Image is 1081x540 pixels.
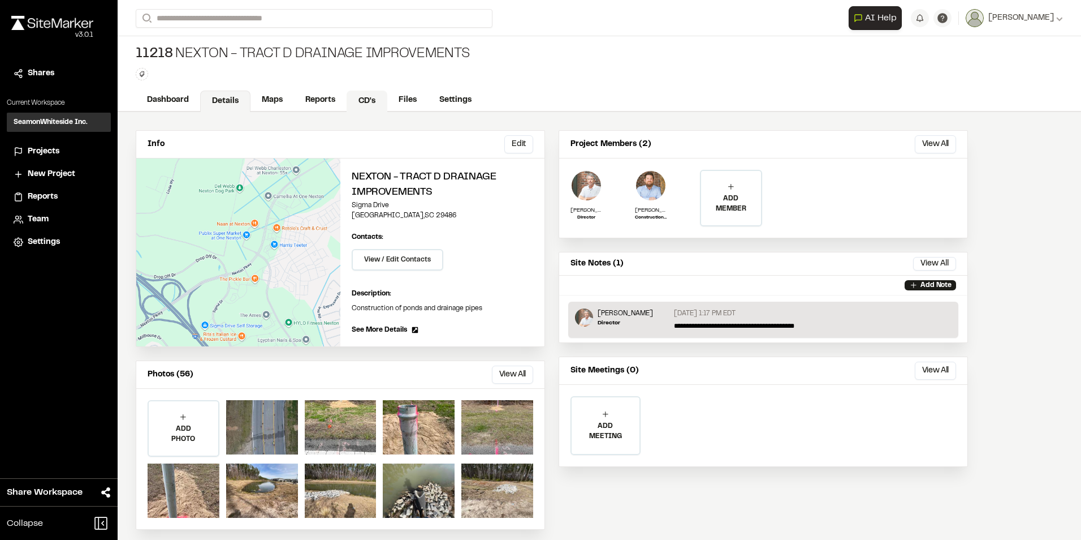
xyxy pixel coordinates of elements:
[352,249,443,271] button: View / Edit Contacts
[136,45,173,63] span: 11218
[136,9,156,28] button: Search
[7,517,43,530] span: Collapse
[14,213,104,226] a: Team
[988,12,1054,24] span: [PERSON_NAME]
[598,308,653,319] p: [PERSON_NAME]
[148,138,165,151] p: Info
[28,67,54,80] span: Shares
[14,145,104,158] a: Projects
[28,236,60,248] span: Settings
[136,89,200,111] a: Dashboard
[352,289,533,299] p: Description:
[28,145,59,158] span: Projects
[598,319,653,327] p: Director
[7,486,83,499] span: Share Workspace
[352,303,533,314] p: Construction of ponds and drainage pipes
[570,258,624,270] p: Site Notes (1)
[14,168,104,181] a: New Project
[352,170,533,200] h2: Nexton - Tract D Drainage Improvements
[149,424,218,444] p: ADD PHOTO
[635,170,667,202] img: Shawn Simons
[504,135,533,153] button: Edit
[915,135,956,153] button: View All
[28,191,58,203] span: Reports
[352,325,407,335] span: See More Details
[492,366,533,384] button: View All
[428,89,483,111] a: Settings
[575,308,593,327] img: Donald Jones
[352,232,383,242] p: Contacts:
[966,9,1063,27] button: [PERSON_NAME]
[701,194,761,214] p: ADD MEMBER
[347,91,387,112] a: CD's
[849,6,902,30] button: Open AI Assistant
[674,308,736,319] p: [DATE] 1:17 PM EDT
[14,236,104,248] a: Settings
[570,215,602,221] p: Director
[915,362,956,380] button: View All
[14,191,104,203] a: Reports
[849,6,906,30] div: Open AI Assistant
[11,16,93,30] img: rebrand.png
[250,89,294,111] a: Maps
[14,67,104,80] a: Shares
[136,68,148,80] button: Edit Tags
[136,45,470,63] div: Nexton - Tract D Drainage Improvements
[11,30,93,40] div: Oh geez...please don't...
[28,168,75,181] span: New Project
[570,138,651,151] p: Project Members (2)
[7,98,111,108] p: Current Workspace
[352,211,533,221] p: [GEOGRAPHIC_DATA] , SC 29486
[966,9,984,27] img: User
[913,257,956,271] button: View All
[14,117,88,127] h3: SeamonWhiteside Inc.
[865,11,897,25] span: AI Help
[387,89,428,111] a: Files
[635,206,667,215] p: [PERSON_NAME]
[200,91,250,112] a: Details
[570,170,602,202] img: Donald Jones
[572,421,639,442] p: ADD MEETING
[570,365,639,377] p: Site Meetings (0)
[148,368,193,381] p: Photos (56)
[635,215,667,221] p: Construction Admin Field Representative II
[920,280,952,290] p: Add Note
[570,206,602,215] p: [PERSON_NAME]
[352,200,533,211] p: Sigma Drive
[294,89,347,111] a: Reports
[28,213,49,226] span: Team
